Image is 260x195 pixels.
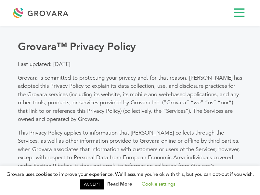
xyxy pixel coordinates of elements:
a: Read More [107,181,132,187]
b: Grovara™ Privacy Policy [18,40,136,54]
p: Grovara is committed to protecting your privacy and, for that reason, [PERSON_NAME] has adopted t... [18,74,242,123]
a: ACCEPT [80,179,104,189]
p: Last updated: [DATE] [18,60,242,69]
span: Grovara uses cookies to improve your experience. We'll assume you're ok with this, but you can op... [6,171,254,188]
a: Cookie settings [142,181,175,187]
